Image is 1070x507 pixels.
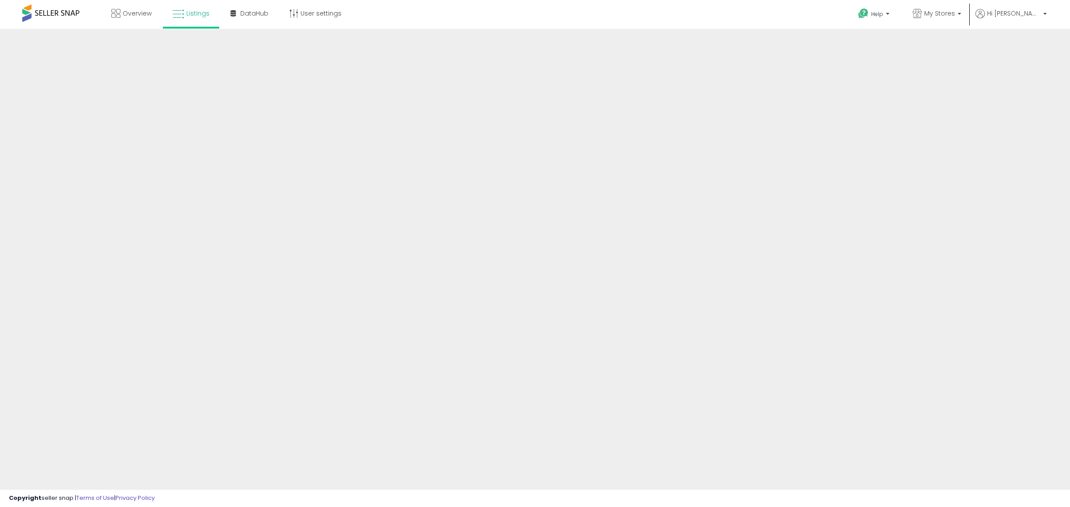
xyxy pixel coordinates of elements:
[851,1,898,29] a: Help
[186,9,210,18] span: Listings
[858,8,869,19] i: Get Help
[987,9,1041,18] span: Hi [PERSON_NAME]
[871,10,883,18] span: Help
[123,9,152,18] span: Overview
[924,9,955,18] span: My Stores
[240,9,268,18] span: DataHub
[975,9,1047,29] a: Hi [PERSON_NAME]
